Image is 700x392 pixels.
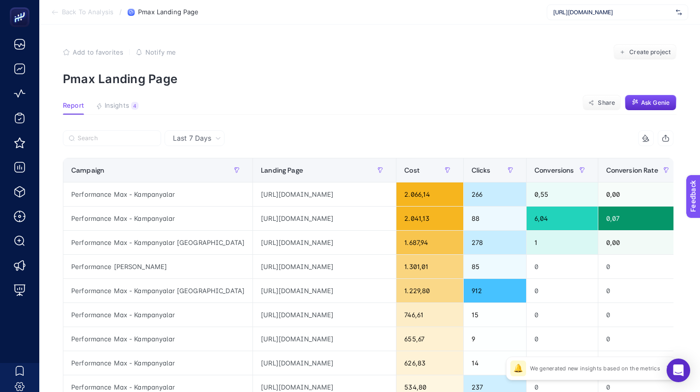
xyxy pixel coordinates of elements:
div: [URL][DOMAIN_NAME] [253,231,396,254]
div: [URL][DOMAIN_NAME] [253,279,396,302]
div: 0,00 [598,182,682,206]
div: 0 [527,351,598,375]
span: Last 7 Days [173,133,211,143]
div: Performance Max - Kampanyalar [63,207,252,230]
span: Add to favorites [73,48,123,56]
div: 0,07 [598,207,682,230]
div: Performance Max - Kampanyalar [GEOGRAPHIC_DATA] [63,231,252,254]
div: Performance Max - Kampanyalar [63,327,252,351]
div: 0 [598,327,682,351]
div: 2.041,13 [396,207,463,230]
button: Notify me [136,48,176,56]
button: Ask Genie [625,95,676,111]
div: 746,61 [396,303,463,327]
div: Performance Max - Kampanyalar [GEOGRAPHIC_DATA] [63,279,252,302]
span: Create project [629,48,671,56]
div: [URL][DOMAIN_NAME] [253,255,396,278]
div: Performance Max - Kampanyalar [63,303,252,327]
span: Clicks [472,166,491,174]
div: 0 [527,255,598,278]
div: 9 [464,327,526,351]
span: Report [63,102,84,110]
div: 912 [464,279,526,302]
span: [URL][DOMAIN_NAME] [553,8,672,16]
div: Performance [PERSON_NAME] [63,255,252,278]
span: Campaign [71,166,104,174]
div: 0 [598,351,682,375]
div: 85 [464,255,526,278]
div: 0 [527,279,598,302]
div: 0,55 [527,182,598,206]
div: Performance Max - Kampanyalar [63,182,252,206]
div: 1 [527,231,598,254]
div: 0 [527,327,598,351]
input: Search [78,135,155,142]
span: Pmax Landing Page [138,8,198,16]
span: Landing Page [261,166,303,174]
div: 0 [598,279,682,302]
div: 0,00 [598,231,682,254]
span: Cost [404,166,420,174]
div: [URL][DOMAIN_NAME] [253,327,396,351]
div: [URL][DOMAIN_NAME] [253,351,396,375]
div: [URL][DOMAIN_NAME] [253,182,396,206]
span: Back To Analysis [62,8,113,16]
div: 278 [464,231,526,254]
span: Conversion Rate [606,166,658,174]
div: 1.229,80 [396,279,463,302]
div: 0 [598,303,682,327]
p: Pmax Landing Page [63,72,676,86]
div: 6,04 [527,207,598,230]
span: Insights [105,102,129,110]
div: 626,83 [396,351,463,375]
button: Share [583,95,621,111]
div: 1.687,94 [396,231,463,254]
p: We generated new insights based on the metrics [530,364,660,372]
span: Conversions [534,166,574,174]
div: 🔔 [510,361,526,376]
div: 1.301,01 [396,255,463,278]
div: 4 [131,102,139,110]
div: 2.066,14 [396,182,463,206]
span: Feedback [6,3,37,11]
img: svg%3e [676,7,682,17]
div: Performance Max - Kampanyalar [63,351,252,375]
span: Notify me [145,48,176,56]
div: 15 [464,303,526,327]
div: 0 [598,255,682,278]
span: / [119,8,122,16]
div: 14 [464,351,526,375]
div: 655,67 [396,327,463,351]
span: Ask Genie [641,99,670,107]
div: 88 [464,207,526,230]
button: Create project [614,44,676,60]
button: Add to favorites [63,48,123,56]
div: 0 [527,303,598,327]
span: Share [598,99,615,107]
div: [URL][DOMAIN_NAME] [253,207,396,230]
div: 266 [464,182,526,206]
div: Open Intercom Messenger [667,359,690,382]
div: [URL][DOMAIN_NAME] [253,303,396,327]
